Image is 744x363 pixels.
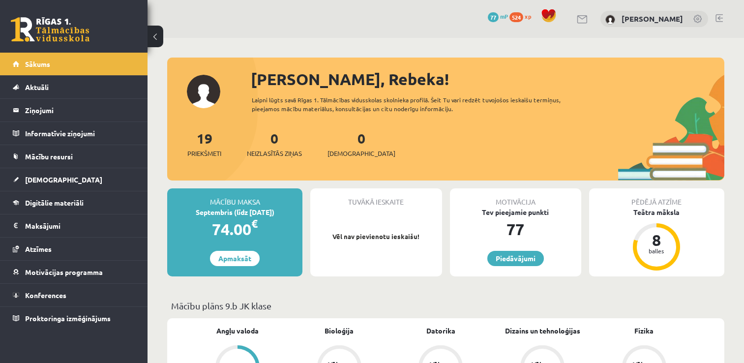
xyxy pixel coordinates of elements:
[187,129,221,158] a: 19Priekšmeti
[13,53,135,75] a: Sākums
[634,326,654,336] a: Fizika
[450,188,581,207] div: Motivācija
[310,188,442,207] div: Tuvākā ieskaite
[171,299,720,312] p: Mācību plāns 9.b JK klase
[13,145,135,168] a: Mācību resursi
[525,12,531,20] span: xp
[247,129,302,158] a: 0Neizlasītās ziņas
[505,326,580,336] a: Dizains un tehnoloģijas
[25,175,102,184] span: [DEMOGRAPHIC_DATA]
[13,214,135,237] a: Maksājumi
[426,326,455,336] a: Datorika
[252,95,586,113] div: Laipni lūgts savā Rīgas 1. Tālmācības vidusskolas skolnieka profilā. Šeit Tu vari redzēt tuvojošo...
[13,122,135,145] a: Informatīvie ziņojumi
[25,268,103,276] span: Motivācijas programma
[315,232,437,242] p: Vēl nav pievienotu ieskaišu!
[509,12,536,20] a: 524 xp
[25,83,49,91] span: Aktuāli
[500,12,508,20] span: mP
[487,251,544,266] a: Piedāvājumi
[25,99,135,121] legend: Ziņojumi
[25,60,50,68] span: Sākums
[25,152,73,161] span: Mācību resursi
[605,15,615,25] img: Rebeka Zvirgzdiņa-Stepanova
[210,251,260,266] a: Apmaksāt
[327,129,395,158] a: 0[DEMOGRAPHIC_DATA]
[167,217,302,241] div: 74.00
[11,17,89,42] a: Rīgas 1. Tālmācības vidusskola
[13,307,135,330] a: Proktoringa izmēģinājums
[325,326,354,336] a: Bioloģija
[187,149,221,158] span: Priekšmeti
[25,291,66,300] span: Konferences
[251,67,724,91] div: [PERSON_NAME], Rebeka!
[589,207,724,272] a: Teātra māksla 8 balles
[247,149,302,158] span: Neizlasītās ziņas
[450,217,581,241] div: 77
[25,244,52,253] span: Atzīmes
[488,12,499,22] span: 77
[509,12,523,22] span: 524
[167,188,302,207] div: Mācību maksa
[622,14,683,24] a: [PERSON_NAME]
[13,168,135,191] a: [DEMOGRAPHIC_DATA]
[167,207,302,217] div: Septembris (līdz [DATE])
[216,326,259,336] a: Angļu valoda
[488,12,508,20] a: 77 mP
[13,284,135,306] a: Konferences
[25,122,135,145] legend: Informatīvie ziņojumi
[13,261,135,283] a: Motivācijas programma
[450,207,581,217] div: Tev pieejamie punkti
[589,207,724,217] div: Teātra māksla
[13,99,135,121] a: Ziņojumi
[251,216,258,231] span: €
[13,238,135,260] a: Atzīmes
[25,314,111,323] span: Proktoringa izmēģinājums
[25,214,135,237] legend: Maksājumi
[327,149,395,158] span: [DEMOGRAPHIC_DATA]
[642,232,671,248] div: 8
[13,76,135,98] a: Aktuāli
[25,198,84,207] span: Digitālie materiāli
[13,191,135,214] a: Digitālie materiāli
[642,248,671,254] div: balles
[589,188,724,207] div: Pēdējā atzīme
